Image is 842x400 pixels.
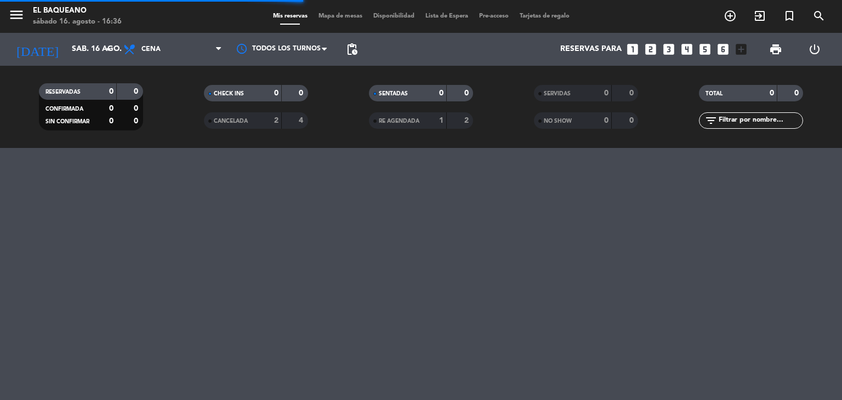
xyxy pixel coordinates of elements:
i: looks_5 [698,42,712,56]
i: looks_6 [716,42,730,56]
span: RESERVADAS [45,89,81,95]
span: CHECK INS [214,91,244,96]
strong: 0 [134,117,140,125]
i: add_box [734,42,748,56]
span: SENTADAS [379,91,408,96]
strong: 2 [274,117,278,124]
strong: 0 [604,117,608,124]
span: Mis reservas [268,13,313,19]
i: menu [8,7,25,23]
i: exit_to_app [753,9,766,22]
i: search [812,9,826,22]
strong: 0 [109,88,113,95]
span: TOTAL [706,91,722,96]
input: Filtrar por nombre... [718,115,803,127]
i: [DATE] [8,37,66,61]
strong: 0 [299,89,305,97]
i: looks_3 [662,42,676,56]
i: looks_4 [680,42,694,56]
span: CONFIRMADA [45,106,83,112]
strong: 0 [770,89,774,97]
i: filter_list [704,114,718,127]
span: pending_actions [345,43,359,56]
strong: 0 [629,117,636,124]
i: power_settings_new [808,43,821,56]
i: arrow_drop_down [102,43,115,56]
span: Mapa de mesas [313,13,368,19]
i: looks_two [644,42,658,56]
strong: 0 [109,105,113,112]
span: Pre-acceso [474,13,514,19]
strong: 0 [134,105,140,112]
span: SERVIDAS [544,91,571,96]
strong: 1 [439,117,443,124]
strong: 0 [629,89,636,97]
i: turned_in_not [783,9,796,22]
span: Lista de Espera [420,13,474,19]
strong: 2 [464,117,471,124]
span: RE AGENDADA [379,118,419,124]
span: NO SHOW [544,118,572,124]
span: Tarjetas de regalo [514,13,575,19]
strong: 0 [439,89,443,97]
span: SIN CONFIRMAR [45,119,89,124]
strong: 0 [464,89,471,97]
i: add_circle_outline [724,9,737,22]
strong: 0 [794,89,801,97]
span: CANCELADA [214,118,248,124]
span: Disponibilidad [368,13,420,19]
strong: 4 [299,117,305,124]
span: print [769,43,782,56]
button: menu [8,7,25,27]
i: looks_one [625,42,640,56]
div: sábado 16. agosto - 16:36 [33,16,122,27]
strong: 0 [604,89,608,97]
div: LOG OUT [795,33,834,66]
strong: 0 [109,117,113,125]
div: El Baqueano [33,5,122,16]
strong: 0 [274,89,278,97]
span: Cena [141,45,161,53]
strong: 0 [134,88,140,95]
span: Reservas para [560,45,622,54]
